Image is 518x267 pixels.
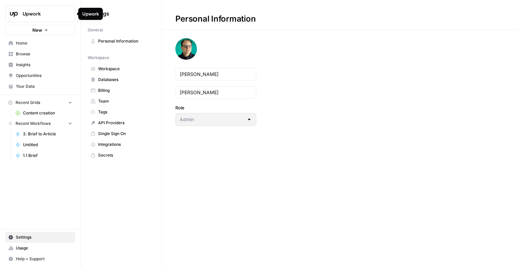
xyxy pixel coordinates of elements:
[32,27,42,33] span: New
[23,153,72,159] span: 1.1 Brief
[23,131,72,137] span: 3. Brief to Article
[175,38,197,60] img: avatar
[82,10,99,17] div: Upwork
[88,139,155,150] a: Integrations
[5,59,75,70] a: Insights
[98,109,152,115] span: Tags
[5,25,75,35] button: New
[16,62,72,68] span: Insights
[98,120,152,126] span: API Providers
[12,129,75,139] a: 3. Brief to Article
[98,77,152,83] span: Databases
[98,38,152,44] span: Personal Information
[16,73,72,79] span: Opportunities
[23,110,72,116] span: Content creation
[88,63,155,74] a: Workspace
[5,70,75,81] a: Opportunities
[98,87,152,94] span: Billing
[16,234,72,240] span: Settings
[88,36,155,47] a: Personal Information
[88,85,155,96] a: Billing
[88,107,155,117] a: Tags
[88,55,109,61] span: Workspace
[16,256,72,262] span: Help + Support
[88,74,155,85] a: Databases
[88,27,103,33] span: General
[5,98,75,108] button: Recent Grids
[23,10,63,17] span: Upwork
[16,51,72,57] span: Browse
[5,49,75,59] a: Browse
[5,232,75,243] a: Settings
[16,40,72,46] span: Home
[8,8,20,20] img: Upwork Logo
[88,117,155,128] a: API Providers
[98,141,152,148] span: Integrations
[98,152,152,158] span: Secrets
[16,121,51,127] span: Recent Workflows
[88,150,155,161] a: Secrets
[16,83,72,89] span: Your Data
[88,128,155,139] a: Single Sign On
[16,100,40,106] span: Recent Grids
[98,131,152,137] span: Single Sign On
[12,108,75,118] a: Content creation
[98,98,152,104] span: Team
[5,243,75,253] a: Usage
[5,253,75,264] button: Help + Support
[12,150,75,161] a: 1.1 Brief
[175,104,256,111] label: Role
[5,38,75,49] a: Home
[162,14,269,24] div: Personal Information
[5,5,75,22] button: Workspace: Upwork
[5,118,75,129] button: Recent Workflows
[12,139,75,150] a: Untitled
[16,245,72,251] span: Usage
[98,66,152,72] span: Workspace
[88,96,155,107] a: Team
[5,81,75,92] a: Your Data
[23,142,72,148] span: Untitled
